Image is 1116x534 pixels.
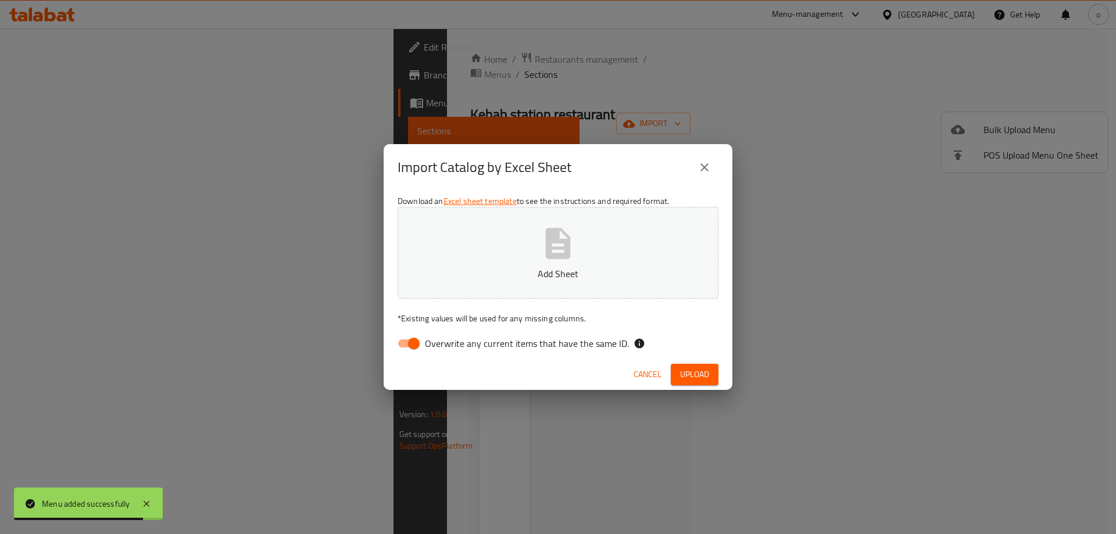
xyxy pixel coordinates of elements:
[443,193,517,209] a: Excel sheet template
[691,153,718,181] button: close
[398,313,718,324] p: Existing values will be used for any missing columns.
[680,367,709,382] span: Upload
[398,158,571,177] h2: Import Catalog by Excel Sheet
[629,364,666,385] button: Cancel
[634,338,645,349] svg: If the overwrite option isn't selected, then the items that match an existing ID will be ignored ...
[634,367,661,382] span: Cancel
[398,207,718,299] button: Add Sheet
[384,191,732,359] div: Download an to see the instructions and required format.
[671,364,718,385] button: Upload
[416,267,700,281] p: Add Sheet
[425,336,629,350] span: Overwrite any current items that have the same ID.
[42,497,130,510] div: Menu added successfully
